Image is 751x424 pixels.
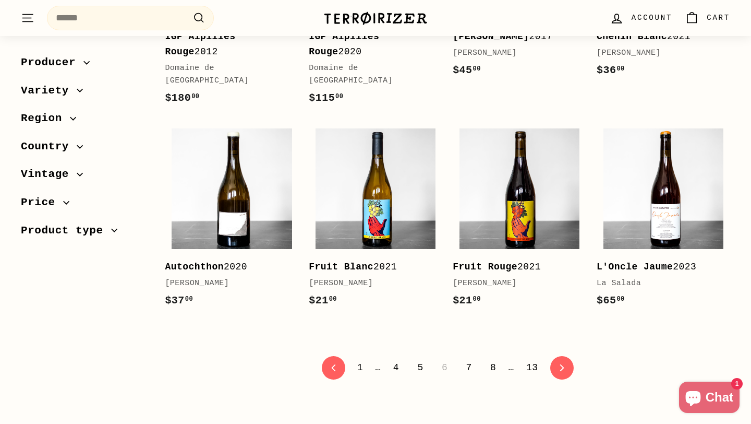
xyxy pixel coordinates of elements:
div: Domaine de [GEOGRAPHIC_DATA] [309,62,432,87]
b: Autochthon [165,262,224,272]
span: $65 [597,295,625,307]
a: 4 [387,359,405,376]
button: Price [21,191,148,219]
sup: 00 [335,93,343,100]
span: Account [632,12,672,23]
span: $180 [165,92,199,104]
a: Fruit Blanc2021[PERSON_NAME] [309,122,442,320]
span: Country [21,138,77,156]
button: Country [21,135,148,163]
div: 2021 [597,29,720,44]
span: $21 [309,295,337,307]
div: 2017 [453,29,576,44]
a: L'Oncle Jaume2023La Salada [597,122,730,320]
b: Chenin Blanc [597,31,667,42]
b: Fruit Blanc [309,262,373,272]
div: 2012 [165,29,288,60]
sup: 00 [616,65,624,73]
a: Account [603,3,679,33]
span: … [508,363,514,372]
sup: 00 [616,296,624,303]
div: 2021 [309,260,432,275]
span: $45 [453,64,481,76]
b: [PERSON_NAME] [453,31,529,42]
div: [PERSON_NAME] [453,47,576,60]
sup: 00 [191,93,199,100]
span: $21 [453,295,481,307]
a: 1 [351,359,369,376]
a: Cart [679,3,736,33]
b: L'Oncle Jaume [597,262,673,272]
b: IGP Alpilles Rouge [165,31,235,57]
a: 5 [411,359,429,376]
span: Vintage [21,166,77,183]
div: 2023 [597,260,720,275]
div: Domaine de [GEOGRAPHIC_DATA] [165,62,288,87]
button: Producer [21,51,148,79]
a: 13 [520,359,544,376]
div: [PERSON_NAME] [309,277,432,290]
sup: 00 [329,296,337,303]
span: Price [21,194,63,211]
div: 2021 [453,260,576,275]
inbox-online-store-chat: Shopify online store chat [676,382,743,416]
sup: 00 [185,296,193,303]
sup: 00 [473,65,481,73]
button: Vintage [21,163,148,191]
span: Cart [707,12,730,23]
a: Autochthon2020[PERSON_NAME] [165,122,298,320]
span: … [375,363,381,372]
button: Product type [21,219,148,248]
button: Variety [21,79,148,108]
a: 7 [459,359,478,376]
span: Region [21,110,70,127]
span: Producer [21,54,83,72]
span: $36 [597,64,625,76]
div: [PERSON_NAME] [165,277,288,290]
span: $115 [309,92,343,104]
div: La Salada [597,277,720,290]
sup: 00 [473,296,481,303]
div: [PERSON_NAME] [453,277,576,290]
span: 6 [435,359,454,376]
b: Fruit Rouge [453,262,517,272]
button: Region [21,107,148,135]
a: 8 [484,359,502,376]
div: [PERSON_NAME] [597,47,720,60]
span: Variety [21,82,77,100]
span: Product type [21,222,111,240]
span: $37 [165,295,193,307]
div: 2020 [309,29,432,60]
div: 2020 [165,260,288,275]
b: IGP Alpilles Rouge [309,31,379,57]
a: Fruit Rouge2021[PERSON_NAME] [453,122,586,320]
